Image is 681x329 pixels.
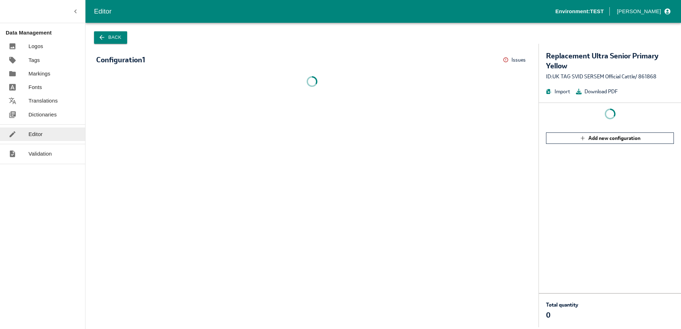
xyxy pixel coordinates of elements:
[546,73,674,80] div: ID: UK TAG SVID SERSEM Official Cattle / 861868
[28,111,57,119] p: Dictionaries
[94,31,127,44] button: Back
[28,70,50,78] p: Markings
[546,88,570,95] button: Import
[614,5,672,17] button: profile
[94,6,555,17] div: Editor
[28,150,52,158] p: Validation
[6,29,85,37] p: Data Management
[28,83,42,91] p: Fonts
[28,97,58,105] p: Translations
[546,310,578,320] p: 0
[576,88,618,95] button: Download PDF
[503,54,528,66] button: Issues
[546,51,674,71] div: Replacement Ultra Senior Primary Yellow
[555,7,604,15] p: Environment: TEST
[28,56,40,64] p: Tags
[28,130,43,138] p: Editor
[617,7,661,15] p: [PERSON_NAME]
[96,56,145,64] div: Configuration 1
[28,42,43,50] p: Logos
[546,301,578,309] p: Total quantity
[546,132,674,144] button: Add new configuration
